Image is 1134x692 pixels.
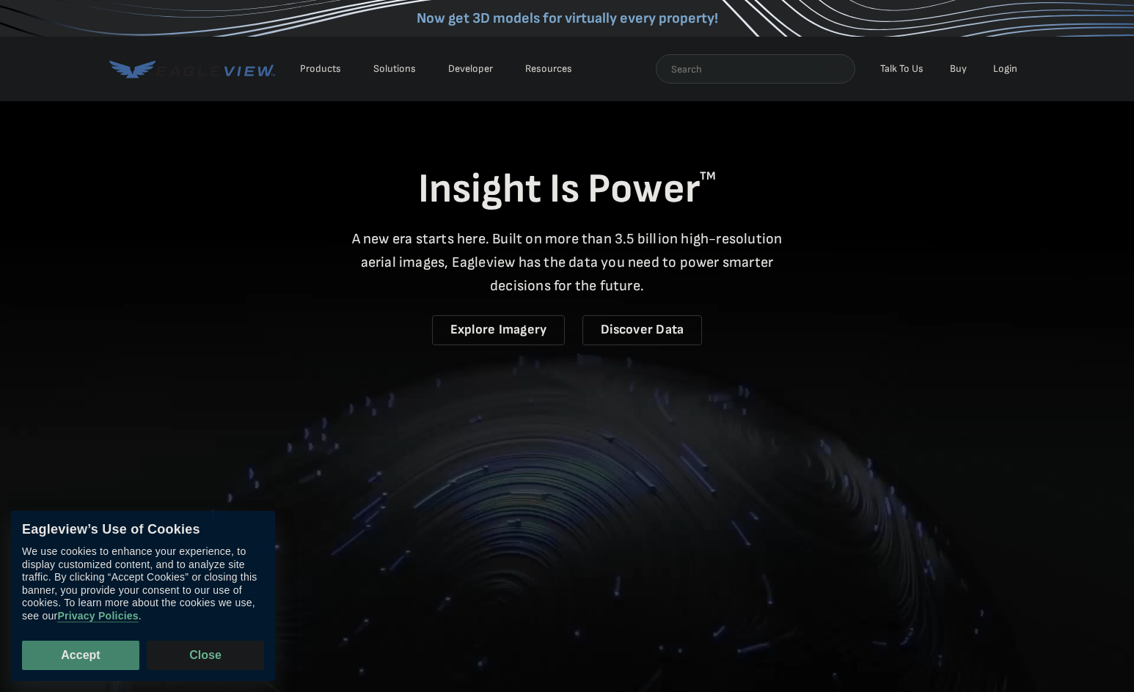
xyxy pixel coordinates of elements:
[432,315,566,345] a: Explore Imagery
[950,62,967,76] a: Buy
[993,62,1017,76] div: Login
[373,62,416,76] div: Solutions
[109,164,1025,216] h1: Insight Is Power
[22,545,264,622] div: We use cookies to enhance your experience, to display customized content, and to analyze site tra...
[57,610,138,622] a: Privacy Policies
[300,62,341,76] div: Products
[343,227,791,298] p: A new era starts here. Built on more than 3.5 billion high-resolution aerial images, Eagleview ha...
[22,522,264,538] div: Eagleview’s Use of Cookies
[582,315,702,345] a: Discover Data
[448,62,493,76] a: Developer
[525,62,572,76] div: Resources
[147,641,264,670] button: Close
[656,54,855,84] input: Search
[417,10,718,27] a: Now get 3D models for virtually every property!
[22,641,139,670] button: Accept
[700,169,716,183] sup: TM
[880,62,923,76] div: Talk To Us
